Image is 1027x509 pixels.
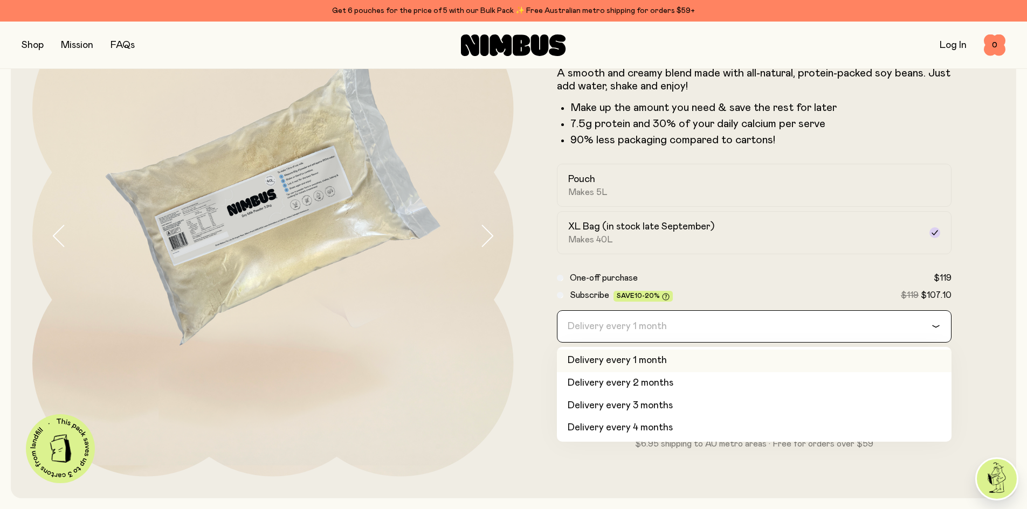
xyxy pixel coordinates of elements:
p: 90% less packaging compared to cartons! [570,134,952,147]
span: Makes 5L [568,187,608,198]
input: Search for option [564,311,931,342]
span: One-off purchase [570,274,638,282]
li: Make up the amount you need & save the rest for later [570,101,952,114]
img: agent [977,459,1017,499]
div: Get your 6th pouch free. [557,403,952,427]
p: A smooth and creamy blend made with all-natural, protein-packed soy beans. Just add water, shake ... [557,67,952,93]
span: Makes 40L [568,234,613,245]
div: Get 6 pouches for the price of 5 with our Bulk Pack ✨ Free Australian metro shipping for orders $59+ [22,4,1005,17]
a: Shop Bulk Pack→ [769,410,837,419]
li: 7.5g protein and 30% of your daily calcium per serve [570,117,952,130]
span: 10-20% [635,292,660,299]
span: $119 [934,274,952,282]
img: illustration-carton.png [43,430,79,466]
a: Log In [940,40,967,50]
button: 0 [984,34,1005,56]
span: Subscribe [570,291,609,299]
span: $119 [901,291,919,299]
button: Sold out [644,360,952,392]
h2: Pouch [568,173,595,186]
p: $6.95 shipping to AU metro areas · Free for orders over $59 [557,437,952,450]
div: Search for option [557,310,952,343]
span: Save [617,292,670,301]
span: Sold out [777,368,818,384]
span: $107.10 [921,291,952,299]
a: Mission [61,40,93,50]
h2: XL Bag (in stock late September) [568,220,714,233]
a: FAQs [111,40,135,50]
span: Shop Bulk Pack [769,410,830,419]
